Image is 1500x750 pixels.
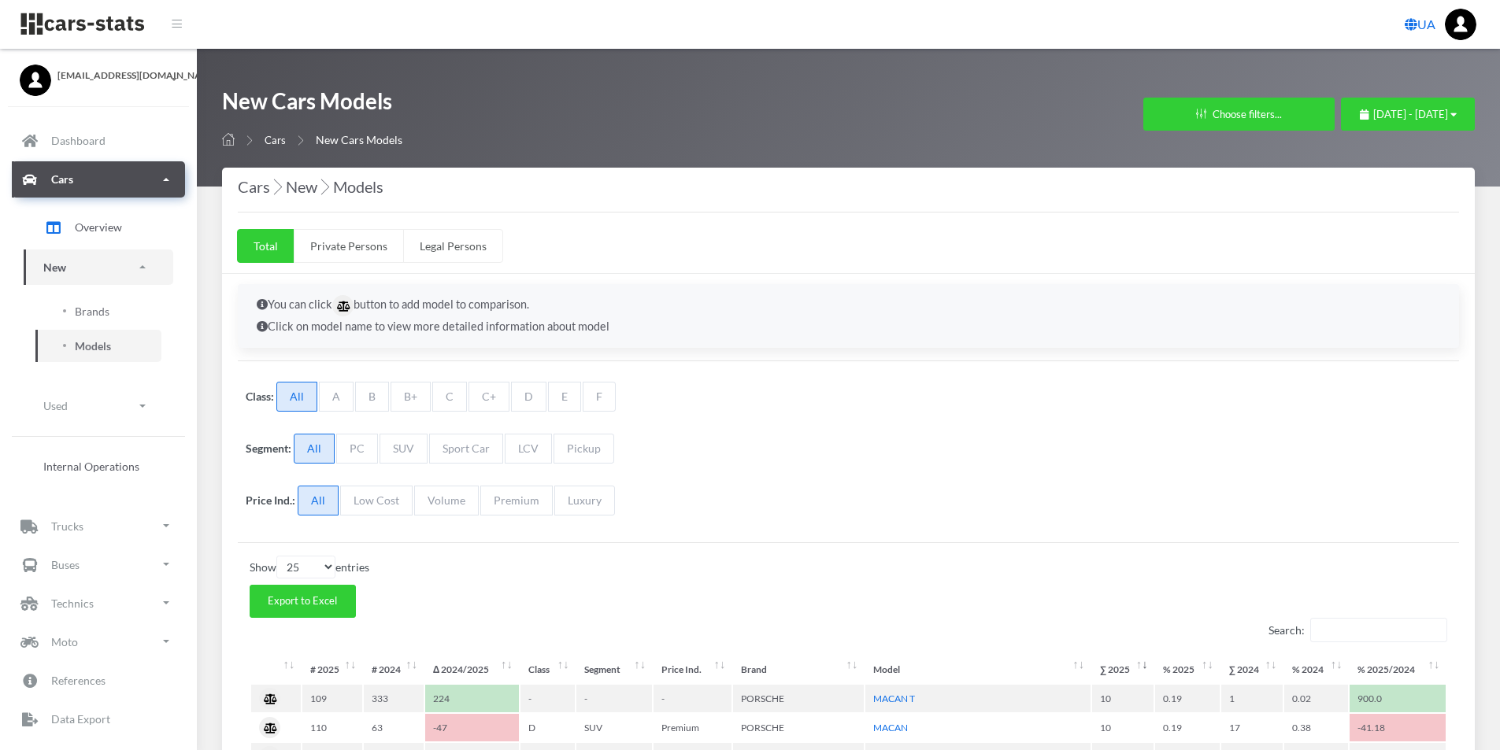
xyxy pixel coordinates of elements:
[294,229,404,263] a: Private Persons
[1092,714,1154,741] td: 10
[511,382,546,412] span: D
[654,714,731,741] td: Premium
[1155,656,1219,683] th: %&nbsp;2025: activate to sort column ascending
[20,12,146,36] img: navbar brand
[576,714,652,741] td: SUV
[403,229,503,263] a: Legal Persons
[520,685,576,712] td: -
[336,434,378,464] span: PC
[654,656,731,683] th: Price Ind.: activate to sort column ascending
[51,709,110,729] p: Data Export
[380,434,428,464] span: SUV
[654,685,731,712] td: -
[24,208,173,247] a: Overview
[364,714,424,741] td: 63
[51,555,80,575] p: Buses
[24,249,173,285] a: New
[24,388,173,423] a: Used
[51,169,73,189] p: Cars
[583,382,616,412] span: F
[35,330,161,362] a: Models
[1221,714,1283,741] td: 17
[43,257,66,277] p: New
[364,685,424,712] td: 333
[250,585,356,618] button: Export to Excel
[51,632,78,652] p: Moto
[1445,9,1476,40] a: ...
[238,174,1459,199] h4: Cars New Models
[298,486,339,515] span: All
[12,546,185,582] a: Buses
[1284,685,1348,712] td: 0.02
[1310,618,1447,642] input: Search:
[1092,685,1154,712] td: 10
[246,388,274,405] label: Class:
[873,693,915,704] a: MACAN T
[57,68,177,83] span: [EMAIL_ADDRESS][DOMAIN_NAME]
[733,714,864,741] td: PORSCHE
[294,434,335,464] span: All
[554,486,615,515] span: Luxury
[1221,656,1283,683] th: ∑&nbsp;2024: activate to sort column ascending
[12,700,185,737] a: Data Export
[505,434,552,464] span: LCV
[1284,656,1348,683] th: %&nbsp;2024: activate to sort column ascending
[251,656,301,683] th: : activate to sort column ascending
[51,516,83,536] p: Trucks
[576,656,652,683] th: Segment: activate to sort column ascending
[733,656,864,683] th: Brand: activate to sort column ascending
[865,656,1091,683] th: Model: activate to sort column ascending
[391,382,431,412] span: B+
[276,556,335,578] select: Showentries
[520,714,576,741] td: D
[469,382,509,412] span: C+
[1092,656,1154,683] th: ∑&nbsp;2025: activate to sort column ascending
[873,722,908,733] a: MACAN
[75,219,122,235] span: Overview
[51,593,94,613] p: Technics
[265,134,286,146] a: Cars
[302,714,362,741] td: 110
[75,303,109,320] span: Brands
[554,434,614,464] span: Pickup
[1143,98,1335,131] button: Choose filters...
[1398,9,1442,40] a: UA
[425,685,519,712] td: 224
[1350,656,1446,683] th: %&nbsp;2025/2024: activate to sort column ascending
[12,662,185,698] a: References
[302,685,362,712] td: 109
[35,295,161,327] a: Brands
[12,585,185,621] a: Technics
[425,714,519,741] td: -47
[302,656,362,683] th: #&nbsp;2025 : activate to sort column ascending
[24,449,173,482] a: Internal Operations
[1341,98,1475,131] button: [DATE] - [DATE]
[576,685,652,712] td: -
[1155,714,1219,741] td: 0.19
[12,123,185,159] a: Dashboard
[75,338,111,354] span: Models
[1373,108,1448,120] span: [DATE] - [DATE]
[480,486,553,515] span: Premium
[43,457,139,474] span: Internal Operations
[1155,685,1219,712] td: 0.19
[1350,685,1446,712] td: 900.0
[340,486,413,515] span: Low Cost
[733,685,864,712] td: PORSCHE
[316,133,402,146] span: New Cars Models
[276,382,317,412] span: All
[238,284,1459,348] div: You can click button to add model to comparison. Click on model name to view more detailed inform...
[520,656,576,683] th: Class: activate to sort column ascending
[237,229,294,263] a: Total
[1350,714,1446,741] td: -41.18
[12,623,185,659] a: Moto
[12,508,185,544] a: Trucks
[414,486,479,515] span: Volume
[1269,618,1447,642] label: Search:
[268,594,337,607] span: Export to Excel
[51,671,106,690] p: References
[1284,714,1348,741] td: 0.38
[51,131,106,150] p: Dashboard
[432,382,467,412] span: C
[20,65,177,83] a: [EMAIL_ADDRESS][DOMAIN_NAME]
